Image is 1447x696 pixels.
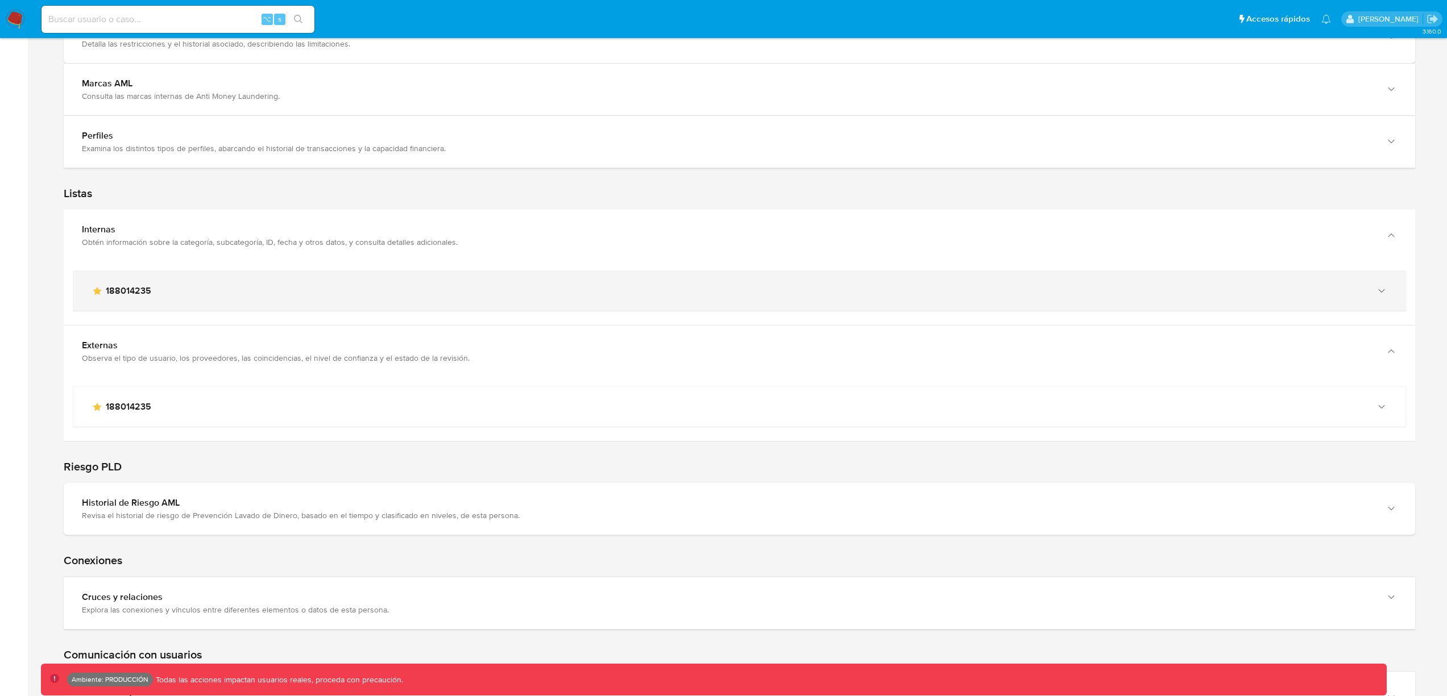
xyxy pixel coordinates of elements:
[64,460,1415,474] h1: Riesgo PLD
[64,116,1415,168] button: PerfilesExamina los distintos tipos de perfiles, abarcando el historial de transacciones y la cap...
[1321,14,1331,24] a: Notificaciones
[73,271,1405,311] button: main-user-icon188014235
[1358,14,1423,24] p: joaquin.dolcemascolo@mercadolibre.com
[1246,13,1310,25] span: Accesos rápidos
[64,326,1415,377] button: ExternasObserva el tipo de usuario, los proveedores, las coincidencias, el nivel de confianza y e...
[82,605,1374,615] div: Explora las conexiones y vínculos entre diferentes elementos o datos de esta persona.
[263,14,271,24] span: ⌥
[82,224,1374,235] div: Internas
[82,143,1374,153] div: Examina los distintos tipos de perfiles, abarcando el historial de transacciones y la capacidad f...
[106,285,151,297] span: 188014235
[64,577,1415,629] button: Cruces y relacionesExplora las conexiones y vínculos entre diferentes elementos o datos de esta p...
[92,401,103,412] svg: main-user-icon
[64,648,1415,662] h1: Comunicación con usuarios
[92,285,103,297] svg: main-user-icon
[64,553,1415,568] h1: Conexiones
[153,674,403,685] p: Todas las acciones impactan usuarios reales, proceda con precaución.
[82,353,1374,363] div: Observa el tipo de usuario, los proveedores, las coincidencias, el nivel de confianza y el estado...
[64,186,1415,201] h1: Listas
[82,590,163,603] b: Cruces y relaciones
[82,340,1374,351] div: Externas
[64,377,1415,441] div: ExternasObserva el tipo de usuario, los proveedores, las coincidencias, el nivel de confianza y e...
[82,237,1374,247] div: Obtén información sobre la categoría, subcategoría, ID, fecha y otros datos, y consulta detalles ...
[64,261,1415,325] div: InternasObtén información sobre la categoría, subcategoría, ID, fecha y otros datos, y consulta d...
[1427,13,1438,25] a: Salir
[73,387,1405,427] button: main-user-icon188014235
[278,14,281,24] span: s
[42,12,314,27] input: Buscar usuario o caso...
[1423,27,1441,36] span: 3.160.0
[72,677,148,682] p: Ambiente: PRODUCCIÓN
[287,11,310,27] button: search-icon
[106,401,151,412] span: 188014235
[82,39,1374,49] div: Detalla las restricciones y el historial asociado, describiendo las limitaciones.
[82,130,1374,141] div: Perfiles
[64,210,1415,261] button: InternasObtén información sobre la categoría, subcategoría, ID, fecha y otros datos, y consulta d...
